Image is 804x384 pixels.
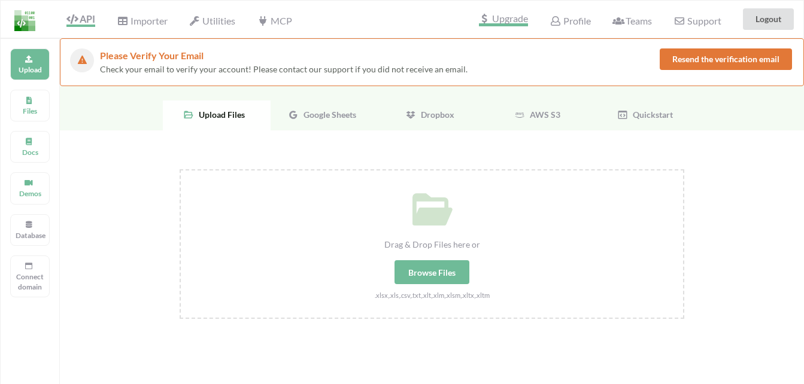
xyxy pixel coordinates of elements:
p: Database [16,230,44,240]
span: Google Sheets [299,109,356,120]
span: MCP [257,15,292,26]
p: Docs [16,147,44,157]
span: AWS S3 [525,109,560,120]
span: Importer [117,15,167,26]
button: Logout [743,8,794,30]
p: Upload [16,65,44,75]
img: LogoIcon.png [14,10,35,31]
span: Quickstart [628,109,673,120]
span: Upgrade [479,14,528,26]
span: Please Verify Your Email [100,50,204,61]
p: Demos [16,188,44,199]
div: Browse Files [395,260,469,284]
span: Upload Files [194,109,245,120]
span: Profile [550,15,590,26]
span: Utilities [189,15,235,26]
span: Support [673,16,721,26]
button: Resend the verification email [660,48,792,70]
small: .xlsx,.xls,.csv,.txt,.xlt,.xlm,.xlsm,.xltx,.xltm [375,291,490,299]
p: Connect domain [16,272,44,292]
span: Check your email to verify your account! Please contact our support if you did not receive an email. [100,64,468,74]
span: API [66,13,95,25]
div: Drag & Drop Files here or [181,238,683,251]
p: Files [16,106,44,116]
span: Teams [612,15,652,26]
span: Dropbox [416,109,454,120]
